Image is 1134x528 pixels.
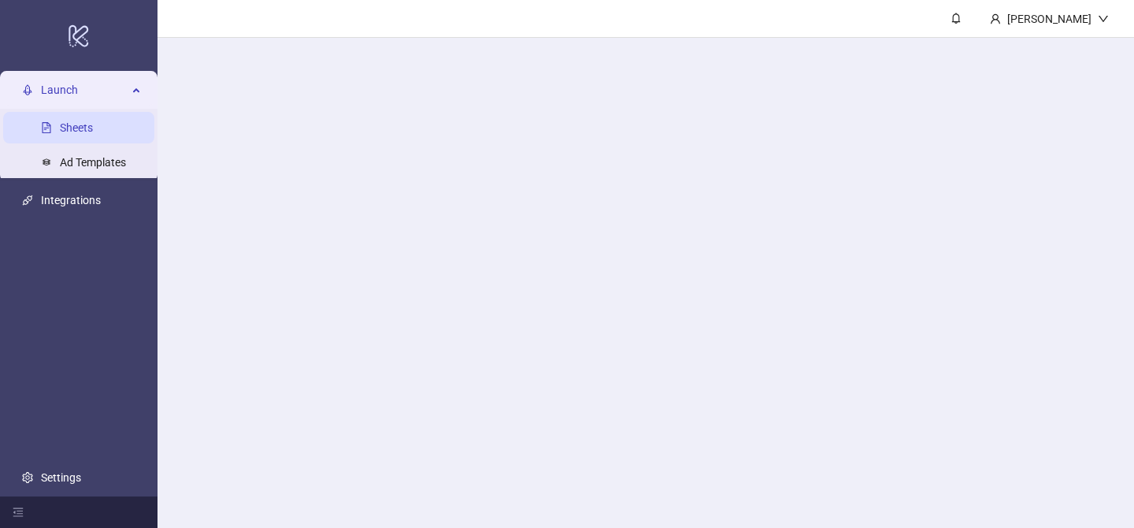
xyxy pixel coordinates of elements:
a: Integrations [41,194,101,206]
span: Launch [41,74,128,106]
span: menu-fold [13,507,24,518]
span: down [1098,13,1109,24]
div: [PERSON_NAME] [1001,10,1098,28]
span: user [990,13,1001,24]
span: rocket [22,84,33,95]
span: bell [951,13,962,24]
a: Sheets [60,121,93,134]
a: Ad Templates [60,156,126,169]
a: Settings [41,471,81,484]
